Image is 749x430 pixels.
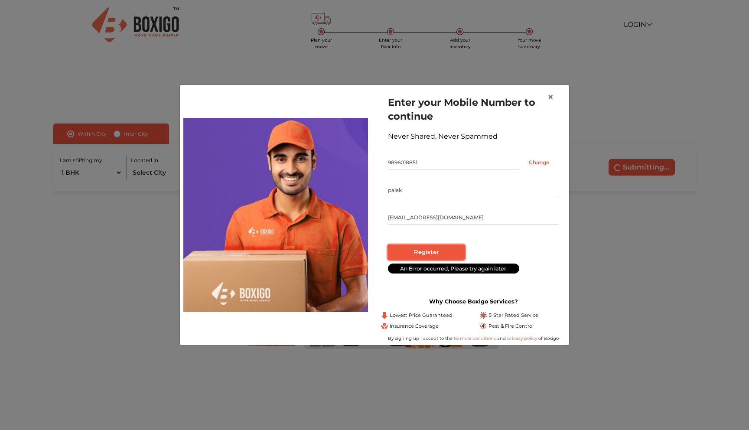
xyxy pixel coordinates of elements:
[454,336,497,341] a: terms & conditions
[390,312,453,319] span: Lowest Price Guaranteed
[388,211,559,225] input: Email Id
[390,322,439,330] span: Insurance Coverage
[488,312,538,319] span: 5 Star Rated Service
[541,85,560,109] button: Close
[488,322,534,330] span: Pest & Fire Control
[388,264,519,274] div: An Error occurred, Please try again later.
[388,131,559,142] div: Never Shared, Never Spammed
[388,245,465,260] input: Register
[381,298,566,305] h3: Why Choose Boxigo Services?
[547,91,554,103] span: ×
[183,118,368,312] img: relocation-img
[388,183,559,197] input: Your Name
[519,156,559,169] input: Change
[388,95,559,123] h1: Enter your Mobile Number to continue
[506,336,538,341] a: privacy policy
[381,335,566,342] div: By signing up I accept to the and of Boxigo
[388,156,519,169] input: Mobile No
